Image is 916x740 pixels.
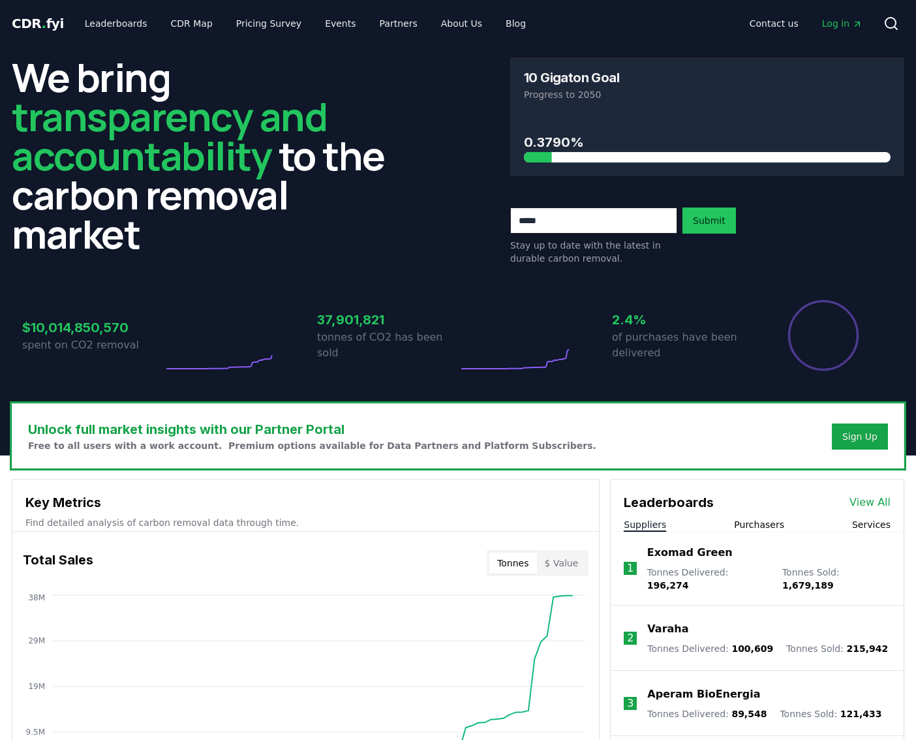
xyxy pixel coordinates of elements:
a: Partners [369,12,428,35]
p: 2 [627,630,634,646]
p: Find detailed analysis of carbon removal data through time. [25,516,586,529]
h3: Key Metrics [25,493,586,512]
p: Progress to 2050 [524,88,891,101]
a: Pricing Survey [226,12,312,35]
span: 89,548 [731,709,767,719]
button: Sign Up [832,424,888,450]
span: Log in [822,17,863,30]
a: About Us [431,12,493,35]
h3: 2.4% [612,310,753,330]
p: 1 [627,561,634,576]
a: Exomad Green [647,545,733,561]
span: . [42,16,46,31]
a: CDR Map [160,12,223,35]
span: 121,433 [840,709,882,719]
p: Tonnes Sold : [782,566,891,592]
h3: Leaderboards [624,493,714,512]
a: Contact us [739,12,809,35]
h3: Unlock full market insights with our Partner Portal [28,420,596,439]
h3: 37,901,821 [317,310,458,330]
h3: $10,014,850,570 [22,318,163,337]
span: 215,942 [846,643,888,654]
a: Leaderboards [74,12,158,35]
nav: Main [74,12,536,35]
a: Blog [495,12,536,35]
a: Events [314,12,366,35]
p: of purchases have been delivered [612,330,753,361]
p: 3 [627,696,634,711]
tspan: 19M [28,682,45,691]
a: View All [849,495,891,510]
h3: Total Sales [23,550,93,576]
a: Log in [812,12,873,35]
button: $ Value [537,553,587,574]
p: spent on CO2 removal [22,337,163,353]
button: Purchasers [734,518,784,531]
button: Services [852,518,891,531]
a: Aperam BioEnergia [647,686,760,702]
p: Tonnes Sold : [780,707,881,720]
span: 196,274 [647,580,689,591]
a: CDR.fyi [12,14,64,33]
p: Free to all users with a work account. Premium options available for Data Partners and Platform S... [28,439,596,452]
span: CDR fyi [12,16,64,31]
h3: 0.3790% [524,132,891,152]
nav: Main [739,12,873,35]
p: tonnes of CO2 has been sold [317,330,458,361]
h3: 10 Gigaton Goal [524,71,619,84]
span: transparency and accountability [12,89,327,182]
button: Tonnes [489,553,536,574]
button: Suppliers [624,518,666,531]
tspan: 9.5M [26,728,45,737]
p: Tonnes Delivered : [647,566,769,592]
div: Percentage of sales delivered [787,299,860,372]
a: Sign Up [842,430,878,443]
h2: We bring to the carbon removal market [12,57,406,253]
p: Stay up to date with the latest in durable carbon removal. [510,239,677,265]
p: Tonnes Sold : [786,642,888,655]
p: Tonnes Delivered : [647,642,773,655]
button: Submit [682,208,736,234]
span: 100,609 [731,643,773,654]
span: 1,679,189 [782,580,834,591]
tspan: 38M [28,593,45,602]
p: Tonnes Delivered : [647,707,767,720]
a: Varaha [647,621,688,637]
tspan: 29M [28,636,45,645]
